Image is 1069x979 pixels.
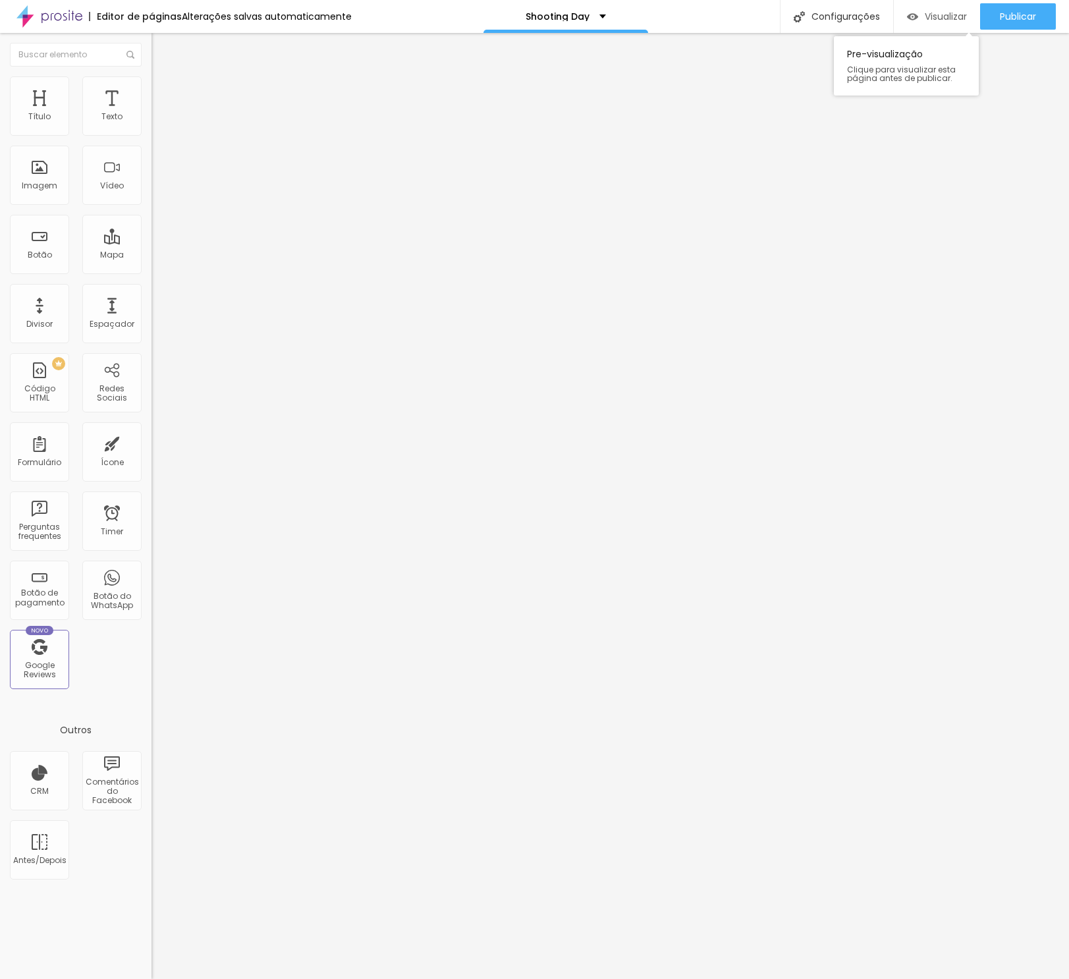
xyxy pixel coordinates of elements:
div: Antes/Depois [13,856,65,865]
div: Formulário [18,458,61,467]
div: Imagem [22,181,57,190]
div: Código HTML [13,384,65,403]
div: Botão do WhatsApp [86,592,138,611]
div: Redes Sociais [86,384,138,403]
button: Publicar [980,3,1056,30]
img: Icone [126,51,134,59]
div: Botão [28,250,52,260]
div: Texto [101,112,123,121]
div: Botão de pagamento [13,588,65,607]
span: Publicar [1000,11,1036,22]
div: Comentários do Facebook [86,777,138,806]
div: Novo [26,626,54,635]
div: Google Reviews [13,661,65,680]
img: Icone [794,11,805,22]
div: Espaçador [90,320,134,329]
span: Clique para visualizar esta página antes de publicar. [847,65,966,82]
div: Editor de páginas [89,12,182,21]
div: Título [28,112,51,121]
iframe: Editor [151,33,1069,979]
input: Buscar elemento [10,43,142,67]
div: Mapa [100,250,124,260]
div: Ícone [101,458,124,467]
div: Pre-visualização [834,36,979,96]
div: CRM [30,787,49,796]
div: Timer [101,527,123,536]
div: Alterações salvas automaticamente [182,12,352,21]
div: Perguntas frequentes [13,522,65,542]
button: Visualizar [894,3,980,30]
div: Vídeo [100,181,124,190]
span: Visualizar [925,11,967,22]
p: Shooting Day [526,12,589,21]
img: view-1.svg [907,11,918,22]
div: Divisor [26,320,53,329]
